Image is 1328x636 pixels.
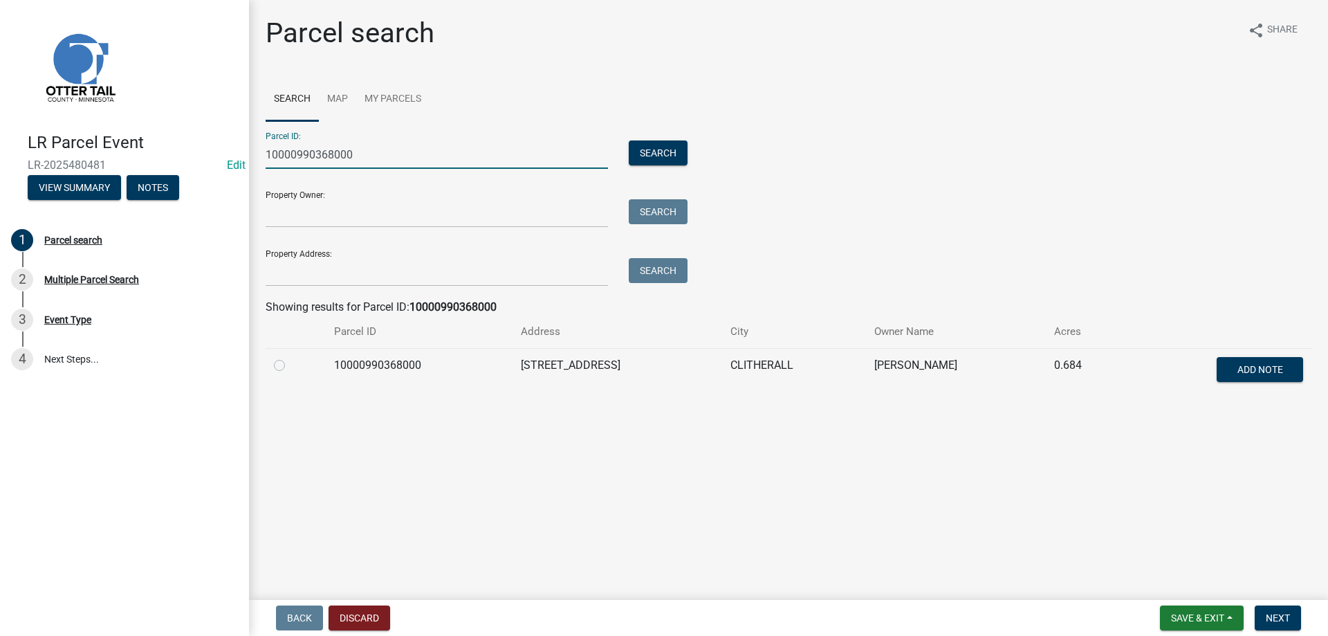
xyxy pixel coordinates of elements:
th: Parcel ID [326,316,513,348]
span: Next [1266,612,1290,624]
th: Address [513,316,722,348]
button: Next [1255,606,1301,630]
button: Search [629,140,688,165]
td: 0.684 [1046,348,1125,394]
div: 3 [11,309,33,331]
div: Parcel search [44,235,102,245]
div: 1 [11,229,33,251]
a: My Parcels [356,78,430,122]
button: Add Note [1217,357,1303,382]
a: Edit [227,158,246,172]
span: LR-2025480481 [28,158,221,172]
button: shareShare [1237,17,1309,44]
button: Search [629,258,688,283]
a: Map [319,78,356,122]
h4: LR Parcel Event [28,133,238,153]
td: 10000990368000 [326,348,513,394]
span: Add Note [1237,363,1282,374]
th: City [722,316,865,348]
div: 4 [11,348,33,370]
div: 2 [11,269,33,291]
button: Notes [127,175,179,200]
button: Back [276,606,323,630]
span: Share [1267,22,1298,39]
td: [PERSON_NAME] [866,348,1046,394]
div: Multiple Parcel Search [44,275,139,284]
a: Search [266,78,319,122]
strong: 10000990368000 [409,300,497,314]
td: CLITHERALL [722,348,865,394]
td: [STREET_ADDRESS] [513,348,722,394]
th: Owner Name [866,316,1046,348]
img: Otter Tail County, Minnesota [28,15,131,118]
button: Discard [329,606,390,630]
i: share [1248,22,1264,39]
div: Showing results for Parcel ID: [266,299,1311,316]
span: Back [287,612,312,624]
button: Search [629,199,688,224]
th: Acres [1046,316,1125,348]
wm-modal-confirm: Edit Application Number [227,158,246,172]
div: Event Type [44,315,91,325]
wm-modal-confirm: Summary [28,183,121,194]
wm-modal-confirm: Notes [127,183,179,194]
span: Save & Exit [1171,612,1224,624]
button: Save & Exit [1160,606,1244,630]
h1: Parcel search [266,17,434,50]
button: View Summary [28,175,121,200]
